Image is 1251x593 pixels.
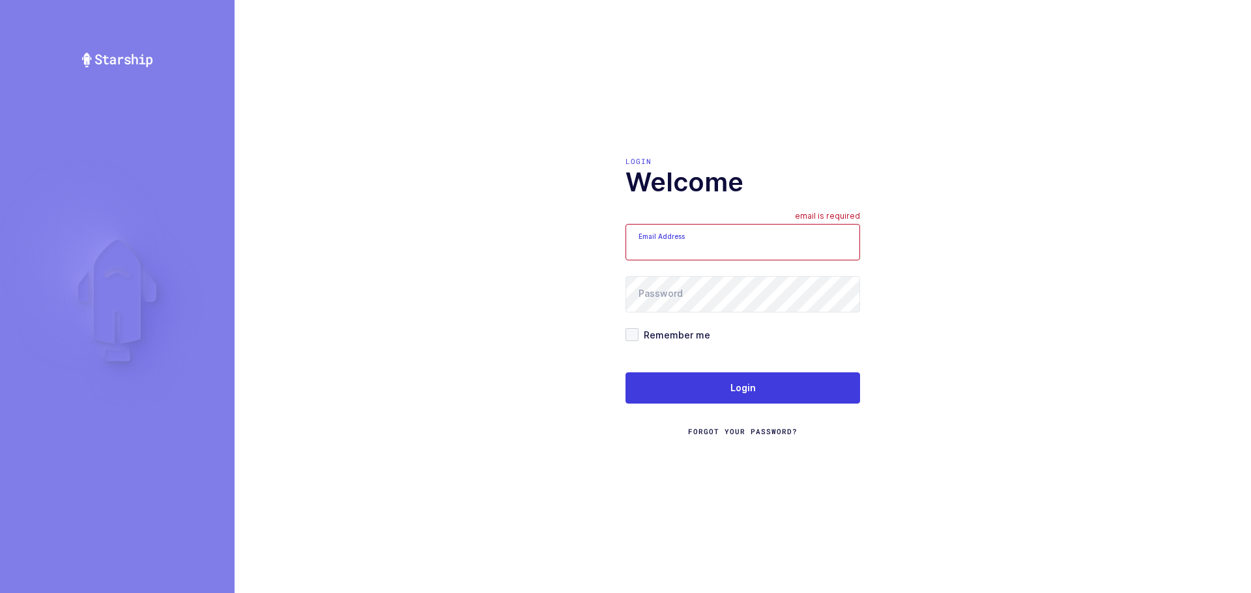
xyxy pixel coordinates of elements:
div: email is required [795,211,860,224]
button: Login [625,372,860,404]
a: Forgot Your Password? [688,426,798,437]
span: Login [730,381,756,394]
span: Remember me [639,329,710,341]
input: Email Address [625,224,860,260]
div: Login [625,156,860,167]
img: Starship [81,52,154,68]
input: Password [625,276,860,312]
h1: Welcome [625,167,860,198]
